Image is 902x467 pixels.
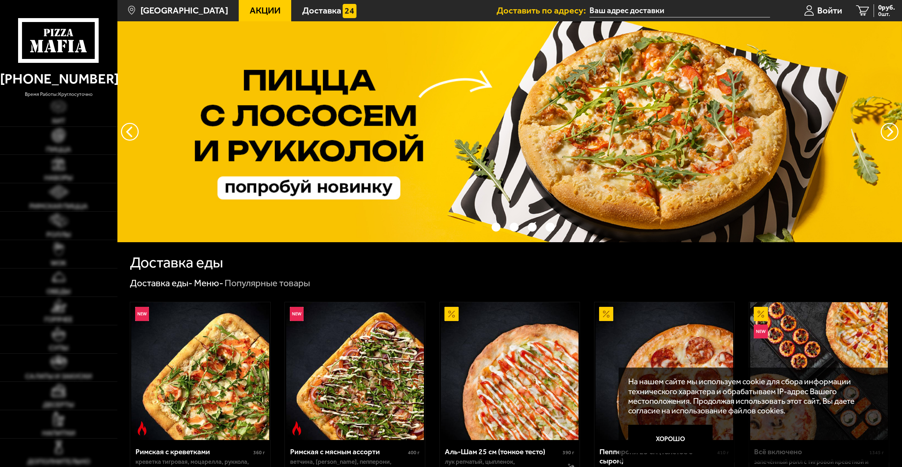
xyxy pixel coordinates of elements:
img: Пепперони 25 см (толстое с сыром) [596,302,733,440]
a: Доставка еды- [130,277,193,289]
div: Аль-Шам 25 см (тонкое тесто) [445,447,561,456]
img: Акционный [599,307,613,321]
span: [GEOGRAPHIC_DATA] [140,6,228,15]
img: Акционный [754,307,768,321]
button: точки переключения [510,223,519,232]
span: Пицца [46,146,71,153]
span: Доставить по адресу: [497,6,590,15]
span: Супы [49,344,68,352]
img: Новинка [754,325,768,339]
button: Хорошо [628,425,713,453]
span: Обеды [46,288,71,295]
span: Хит [52,118,65,125]
img: Римская с мясным ассорти [286,302,424,440]
h1: Доставка еды [130,255,223,270]
img: Аль-Шам 25 см (тонкое тесто) [441,302,579,440]
img: Новинка [290,307,304,321]
img: Новинка [135,307,149,321]
span: Римская пицца [29,203,88,210]
div: Римская с креветками [135,447,251,456]
img: Всё включено [750,302,888,440]
span: 390 г [563,450,574,456]
span: Роллы [46,231,71,238]
span: WOK [51,260,66,267]
button: точки переключения [528,223,537,232]
a: НовинкаОстрое блюдоРимская с мясным ассорти [285,302,425,440]
button: точки переключения [546,223,554,232]
img: Острое блюдо [135,421,149,435]
span: 400 г [408,450,420,456]
img: 15daf4d41897b9f0e9f617042186c801.svg [343,4,357,18]
span: Акции [250,6,281,15]
p: На нашем сайте мы используем cookie для сбора информации технического характера и обрабатываем IP... [628,377,876,416]
a: АкционныйПепперони 25 см (толстое с сыром) [594,302,734,440]
div: Популярные товары [225,277,310,289]
img: Акционный [444,307,459,321]
button: точки переключения [474,223,482,232]
button: следующий [121,123,139,141]
span: 0 шт. [878,11,895,17]
span: Войти [817,6,842,15]
span: 0 руб. [878,4,895,11]
img: Острое блюдо [290,421,304,435]
span: 360 г [253,450,265,456]
span: Салаты и закуски [25,373,92,380]
input: Ваш адрес доставки [590,4,770,17]
div: Пепперони 25 см (толстое с сыром) [599,447,715,465]
a: Меню- [194,277,223,289]
span: Доставка [302,6,341,15]
div: Римская с мясным ассорти [290,447,406,456]
span: Дополнительно [27,458,90,465]
img: Римская с креветками [131,302,269,440]
span: Напитки [42,430,75,437]
a: НовинкаОстрое блюдоРимская с креветками [130,302,270,440]
button: точки переключения [492,223,500,232]
span: Горячее [44,316,73,323]
a: АкционныйАль-Шам 25 см (тонкое тесто) [440,302,580,440]
button: предыдущий [881,123,898,141]
a: АкционныйНовинкаВсё включено [749,302,889,440]
span: Наборы [44,174,73,181]
span: Десерты [43,401,74,408]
